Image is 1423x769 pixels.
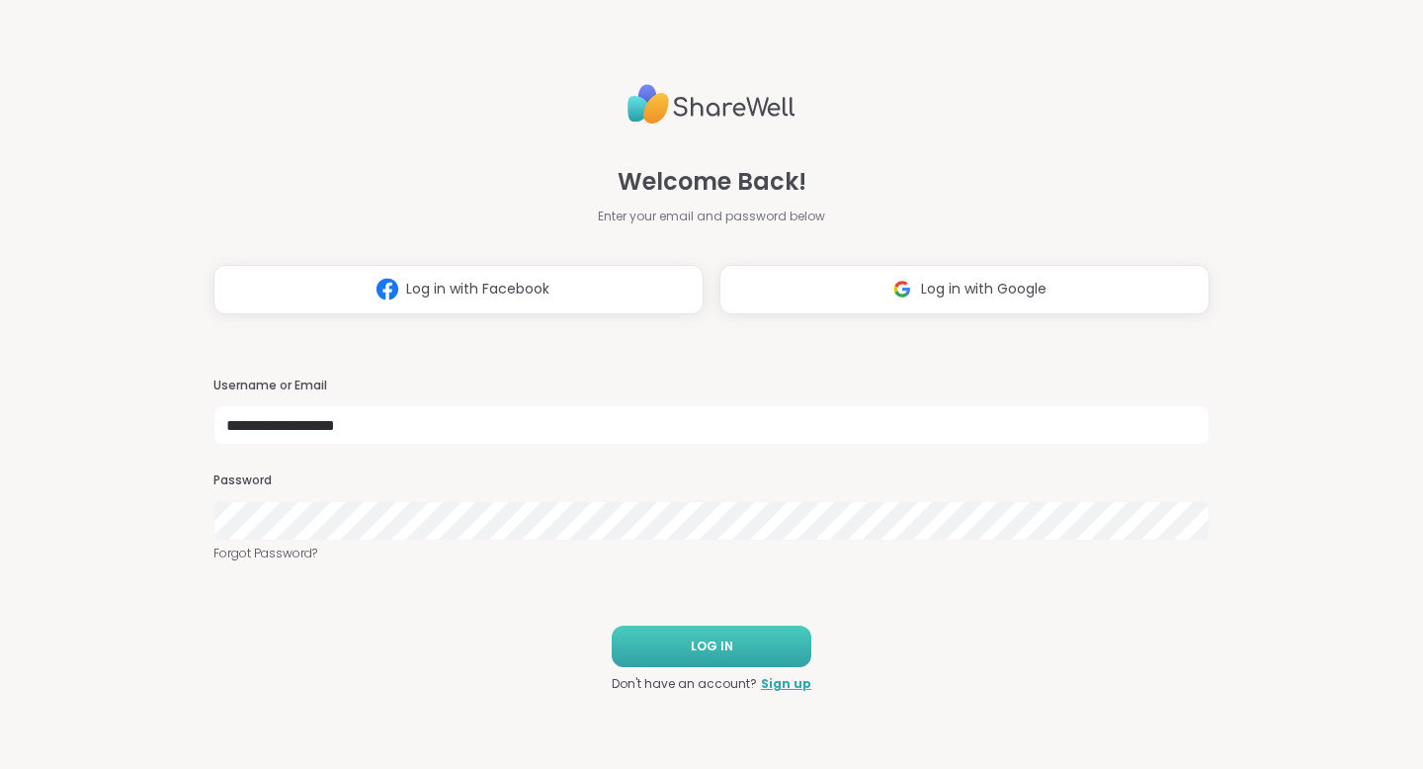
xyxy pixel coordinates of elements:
[612,675,757,693] span: Don't have an account?
[213,378,1210,394] h3: Username or Email
[598,208,825,225] span: Enter your email and password below
[883,271,921,307] img: ShareWell Logomark
[612,626,811,667] button: LOG IN
[213,545,1210,562] a: Forgot Password?
[213,265,704,314] button: Log in with Facebook
[691,638,733,655] span: LOG IN
[618,164,806,200] span: Welcome Back!
[761,675,811,693] a: Sign up
[369,271,406,307] img: ShareWell Logomark
[921,279,1046,299] span: Log in with Google
[628,76,795,132] img: ShareWell Logo
[719,265,1210,314] button: Log in with Google
[213,472,1210,489] h3: Password
[406,279,549,299] span: Log in with Facebook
